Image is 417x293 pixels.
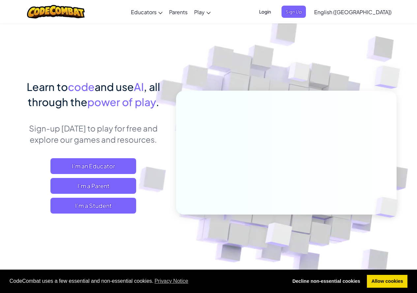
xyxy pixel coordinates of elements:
a: I'm a Parent [50,178,136,194]
button: I'm a Student [50,198,136,214]
span: Learn to [27,80,68,93]
img: Overlap cubes [249,209,308,263]
span: AI [134,80,144,93]
a: Parents [166,3,191,21]
a: deny cookies [288,275,365,288]
button: Login [255,6,275,18]
span: Play [194,9,205,15]
a: Educators [128,3,166,21]
span: Educators [131,9,157,15]
a: I'm an Educator [50,158,136,174]
img: Overlap cubes [276,49,323,98]
span: power of play [87,95,156,108]
span: English ([GEOGRAPHIC_DATA]) [314,9,392,15]
a: allow cookies [367,275,407,288]
a: learn more about cookies [154,276,190,286]
span: CodeCombat uses a few essential and non-essential cookies. [10,276,283,286]
img: Overlap cubes [364,183,413,231]
a: Play [191,3,214,21]
span: code [68,80,95,93]
button: Sign Up [282,6,306,18]
a: English ([GEOGRAPHIC_DATA]) [311,3,395,21]
span: . [156,95,159,108]
span: and use [95,80,134,93]
p: Sign-up [DATE] to play for free and explore our games and resources. [21,123,166,145]
img: CodeCombat logo [27,5,85,18]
